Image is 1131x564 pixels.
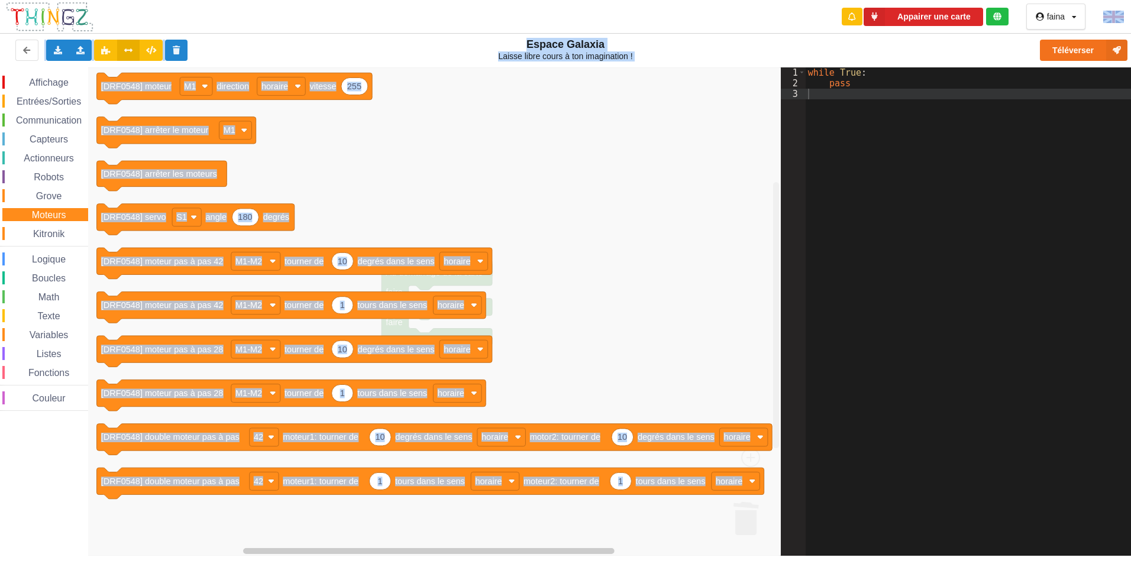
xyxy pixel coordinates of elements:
[30,273,67,283] span: Boucles
[31,229,66,239] span: Kitronik
[22,153,76,163] span: Actionneurs
[254,432,263,442] text: 42
[375,432,384,442] text: 10
[285,388,324,398] text: tourner de
[5,1,94,33] img: thingz_logo.png
[338,344,347,354] text: 10
[101,300,224,310] text: [DRF0548] moteur pas à pas 42
[638,432,715,442] text: degrés dans le sens
[1047,12,1065,21] div: faina
[101,169,217,179] text: [DRF0548] arrêter les moteurs
[864,8,983,26] button: Appairer une carte
[28,134,70,144] span: Capteurs
[235,300,262,310] text: M1-M2
[224,125,235,135] text: M1
[438,388,464,398] text: horaire
[235,257,262,266] text: M1-M2
[101,344,224,354] text: [DRF0548] moteur pas à pas 28
[438,300,464,310] text: horaire
[395,432,472,442] text: degrés dans le sens
[101,477,240,486] text: [DRF0548] double moteur pas à pas
[27,368,71,378] span: Fonctions
[524,477,599,486] text: moteur2: tourner de
[530,432,600,442] text: motor2: tourner de
[32,172,66,182] span: Robots
[28,330,70,340] span: Variables
[444,344,470,354] text: horaire
[254,477,263,486] text: 42
[216,82,249,91] text: direction
[101,125,209,135] text: [DRF0548] arrêter le moteur
[338,257,347,266] text: 10
[358,257,435,266] text: degrés dans le sens
[101,388,224,398] text: [DRF0548] moteur pas à pas 28
[340,388,345,398] text: 1
[444,257,470,266] text: horaire
[357,388,427,398] text: tours dans le sens
[101,82,172,91] text: [DRF0548] moteur
[37,292,62,302] span: Math
[261,82,288,91] text: horaire
[377,477,382,486] text: 1
[235,388,262,398] text: M1-M2
[716,477,742,486] text: horaire
[206,212,227,222] text: angle
[15,96,83,106] span: Entrées/Sorties
[14,115,83,125] span: Communication
[358,344,435,354] text: degrés dans le sens
[184,82,196,91] text: M1
[467,51,664,61] div: Laisse libre cours à ton imagination !
[30,210,68,220] span: Moteurs
[285,344,324,354] text: tourner de
[35,311,62,321] span: Texte
[176,212,187,222] text: S1
[347,82,361,91] text: 255
[101,212,166,222] text: [DRF0548] servo
[263,212,289,222] text: degrés
[636,477,706,486] text: tours dans le sens
[238,212,252,222] text: 180
[35,349,63,359] span: Listes
[618,432,627,442] text: 10
[283,477,358,486] text: moteur1: tourner de
[781,78,806,89] div: 2
[357,300,427,310] text: tours dans le sens
[340,300,345,310] text: 1
[30,254,67,264] span: Logique
[781,67,806,78] div: 1
[467,38,664,61] div: Espace Galaxia
[285,257,324,266] text: tourner de
[31,393,67,403] span: Couleur
[475,477,502,486] text: horaire
[1103,11,1124,23] img: gb.png
[781,89,806,99] div: 3
[395,477,465,486] text: tours dans le sens
[101,257,224,266] text: [DRF0548] moteur pas à pas 42
[618,477,623,486] text: 1
[482,432,508,442] text: horaire
[235,344,262,354] text: M1-M2
[724,432,751,442] text: horaire
[27,77,70,87] span: Affichage
[285,300,324,310] text: tourner de
[1040,40,1127,61] button: Téléverser
[986,8,1008,25] div: Tu es connecté au serveur de création de Thingz
[283,432,358,442] text: moteur1: tourner de
[309,82,336,91] text: vitesse
[101,432,240,442] text: [DRF0548] double moteur pas à pas
[34,191,64,201] span: Grove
